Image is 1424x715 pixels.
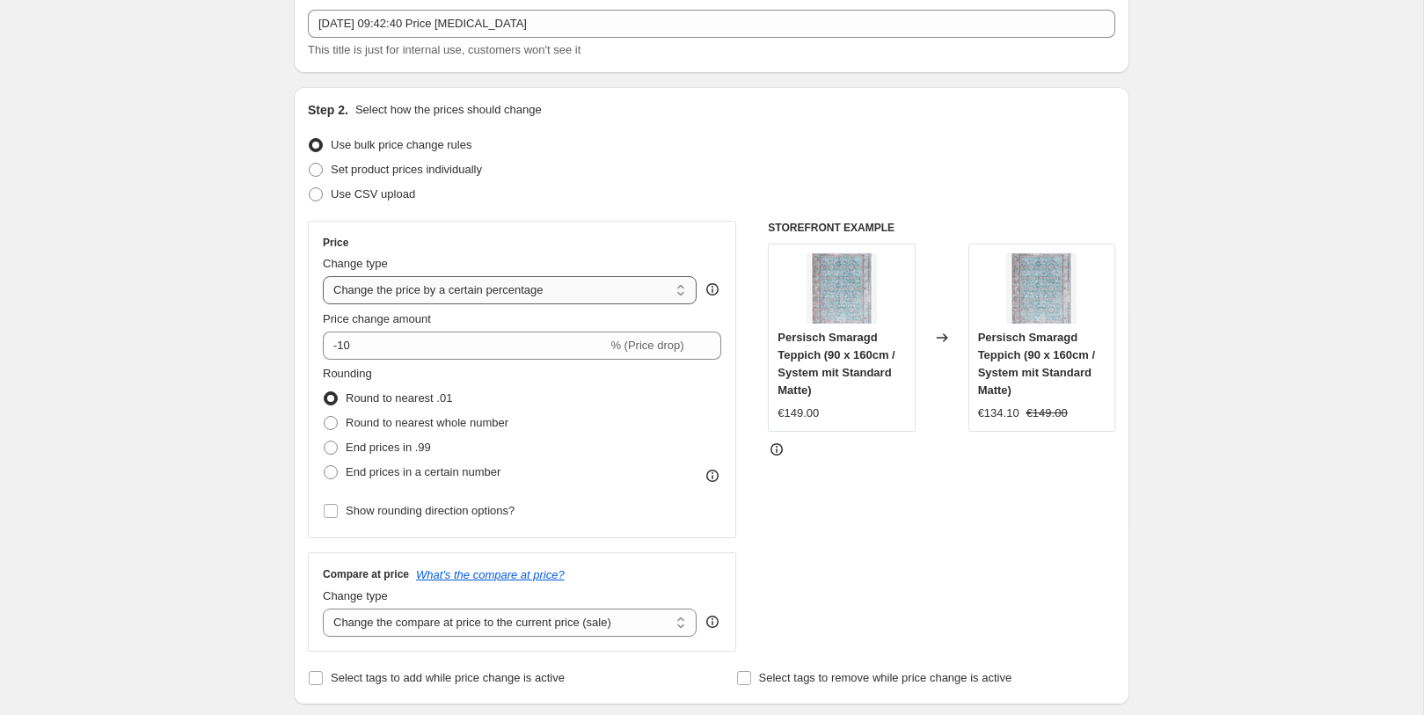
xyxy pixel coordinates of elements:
[323,367,372,380] span: Rounding
[704,281,721,298] div: help
[323,332,607,360] input: -15
[331,671,565,684] span: Select tags to add while price change is active
[323,567,409,581] h3: Compare at price
[323,312,431,325] span: Price change amount
[416,568,565,581] button: What's the compare at price?
[704,613,721,631] div: help
[610,339,683,352] span: % (Price drop)
[331,187,415,201] span: Use CSV upload
[331,163,482,176] span: Set product prices individually
[331,138,471,151] span: Use bulk price change rules
[1026,405,1068,422] strike: €149.00
[978,405,1019,422] div: €134.10
[323,236,348,250] h3: Price
[308,10,1115,38] input: 30% off holiday sale
[346,465,500,478] span: End prices in a certain number
[778,405,819,422] div: €149.00
[807,253,877,324] img: 0042_PersischSmaragd_Front_80x.jpg
[778,331,895,397] span: Persisch Smaragd Teppich (90 x 160cm / System mit Standard Matte)
[323,257,388,270] span: Change type
[768,221,1115,235] h6: STOREFRONT EXAMPLE
[978,331,1095,397] span: Persisch Smaragd Teppich (90 x 160cm / System mit Standard Matte)
[346,391,452,405] span: Round to nearest .01
[1006,253,1077,324] img: 0042_PersischSmaragd_Front_80x.jpg
[308,101,348,119] h2: Step 2.
[346,416,508,429] span: Round to nearest whole number
[759,671,1012,684] span: Select tags to remove while price change is active
[323,589,388,602] span: Change type
[308,43,581,56] span: This title is just for internal use, customers won't see it
[346,441,431,454] span: End prices in .99
[346,504,515,517] span: Show rounding direction options?
[355,101,542,119] p: Select how the prices should change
